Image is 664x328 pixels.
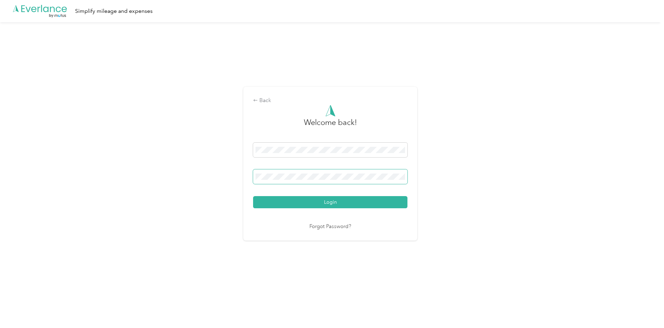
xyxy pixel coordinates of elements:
[253,96,407,105] div: Back
[75,7,153,16] div: Simplify mileage and expenses
[304,117,357,135] h3: greeting
[309,223,351,231] a: Forgot Password?
[625,289,664,328] iframe: Everlance-gr Chat Button Frame
[253,196,407,208] button: Login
